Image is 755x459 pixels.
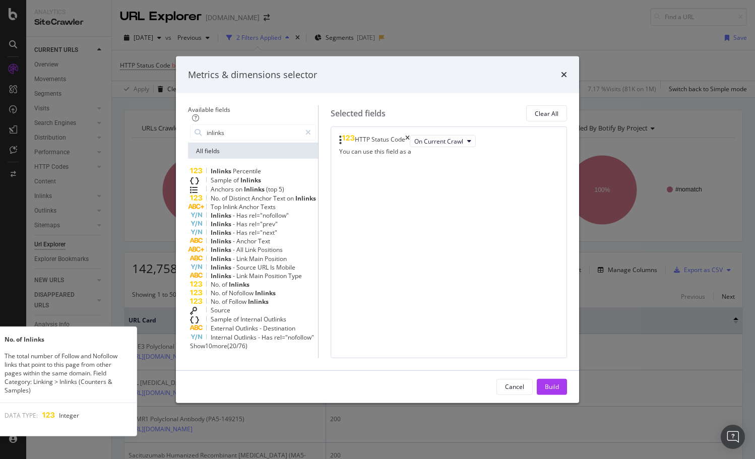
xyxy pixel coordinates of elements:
[264,315,286,323] span: Outlinks
[5,411,38,420] span: DATA TYPE:
[211,167,233,175] span: Inlinks
[721,425,745,449] div: Open Intercom Messenger
[276,263,295,272] span: Mobile
[211,306,230,314] span: Source
[188,143,318,159] div: All fields
[211,263,233,272] span: Inlinks
[211,193,222,202] span: No.
[545,382,559,391] div: Build
[233,220,236,228] span: -
[249,272,265,280] span: Main
[229,289,255,297] span: Nofollow
[240,315,264,323] span: Internal
[240,175,261,184] span: Inlinks
[229,297,248,306] span: Follow
[211,211,233,220] span: Inlinks
[233,254,236,263] span: -
[249,211,289,220] span: rel="nofollow"
[211,175,233,184] span: Sample
[236,263,258,272] span: Source
[211,289,222,297] span: No.
[233,315,240,323] span: of
[251,193,273,202] span: Anchor
[535,109,558,117] div: Clear All
[190,342,227,350] span: Show 10 more
[229,193,251,202] span: Distinct
[211,324,235,333] span: External
[248,297,269,306] span: Inlinks
[505,382,524,391] div: Cancel
[236,237,258,245] span: Anchor
[288,272,302,280] span: Type
[188,105,318,114] div: Available fields
[249,228,277,237] span: rel="next"
[211,297,222,306] span: No.
[261,203,276,211] span: Texts
[236,220,249,228] span: Has
[211,254,233,263] span: Inlinks
[222,297,229,306] span: of
[211,184,235,193] span: Anchors
[222,280,229,289] span: of
[233,228,236,237] span: -
[211,237,233,245] span: Inlinks
[274,333,314,341] span: rel="nofollow"
[561,68,567,81] div: times
[176,56,579,403] div: modal
[339,135,558,147] div: HTTP Status CodetimesOn Current Crawl
[236,245,245,254] span: All
[233,245,236,254] span: -
[258,245,283,254] span: Positions
[279,184,284,193] span: 5)
[211,220,233,228] span: Inlinks
[265,272,288,280] span: Position
[265,254,287,263] span: Position
[295,193,316,202] span: Inlinks
[249,220,278,228] span: rel="prev"
[211,315,233,323] span: Sample
[222,193,229,202] span: of
[405,135,410,147] div: times
[236,254,249,263] span: Link
[211,280,222,289] span: No.
[244,184,266,193] span: Inlinks
[229,280,249,289] span: Inlinks
[273,193,287,202] span: Text
[339,147,558,156] div: You can use this field as a
[211,245,233,254] span: Inlinks
[233,211,236,220] span: -
[59,411,79,420] span: Integer
[414,137,463,145] span: On Current Crawl
[227,342,247,350] span: ( 20 / 76 )
[211,272,233,280] span: Inlinks
[211,203,223,211] span: Top
[223,203,239,211] span: Inlink
[287,193,295,202] span: on
[236,211,249,220] span: Has
[233,167,261,175] span: Percentile
[234,333,258,341] span: Outlinks
[249,254,265,263] span: Main
[206,125,301,140] input: Search by field name
[211,228,233,237] span: Inlinks
[211,333,234,341] span: Internal
[262,333,274,341] span: Has
[260,324,263,333] span: -
[233,272,236,280] span: -
[235,184,244,193] span: on
[410,135,476,147] button: On Current Crawl
[188,68,317,81] div: Metrics & dimensions selector
[355,135,405,147] div: HTTP Status Code
[235,324,260,333] span: Outlinks
[258,237,270,245] span: Text
[266,184,279,193] span: (top
[270,263,276,272] span: Is
[245,245,258,254] span: Link
[233,175,240,184] span: of
[258,263,270,272] span: URL
[263,324,295,333] span: Destination
[236,272,249,280] span: Link
[233,237,236,245] span: -
[258,333,262,341] span: -
[233,263,236,272] span: -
